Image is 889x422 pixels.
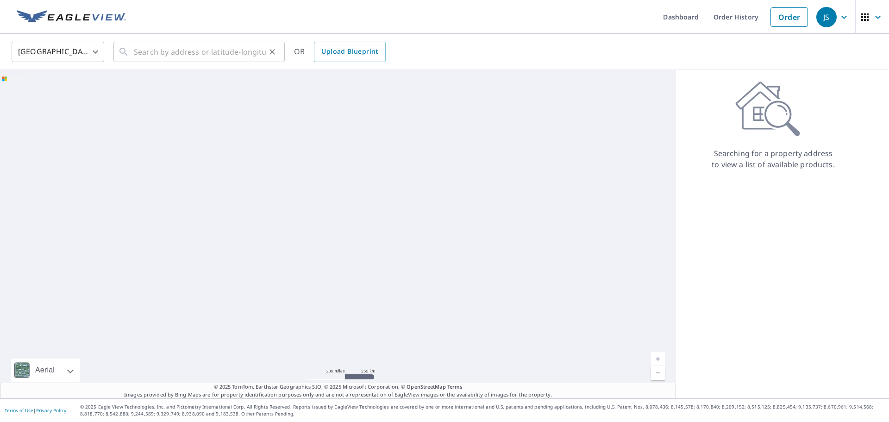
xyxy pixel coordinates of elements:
[266,45,279,58] button: Clear
[314,42,385,62] a: Upload Blueprint
[5,407,33,414] a: Terms of Use
[651,366,665,380] a: Current Level 5, Zoom Out
[134,39,266,65] input: Search by address or latitude-longitude
[214,383,463,391] span: © 2025 TomTom, Earthstar Geographics SIO, © 2025 Microsoft Corporation, ©
[5,408,66,413] p: |
[711,148,835,170] p: Searching for a property address to view a list of available products.
[816,7,837,27] div: JS
[770,7,808,27] a: Order
[17,10,126,24] img: EV Logo
[321,46,378,57] span: Upload Blueprint
[447,383,463,390] a: Terms
[12,39,104,65] div: [GEOGRAPHIC_DATA]
[11,359,80,382] div: Aerial
[294,42,386,62] div: OR
[32,359,57,382] div: Aerial
[407,383,445,390] a: OpenStreetMap
[651,352,665,366] a: Current Level 5, Zoom In
[80,403,884,417] p: © 2025 Eagle View Technologies, Inc. and Pictometry International Corp. All Rights Reserved. Repo...
[36,407,66,414] a: Privacy Policy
